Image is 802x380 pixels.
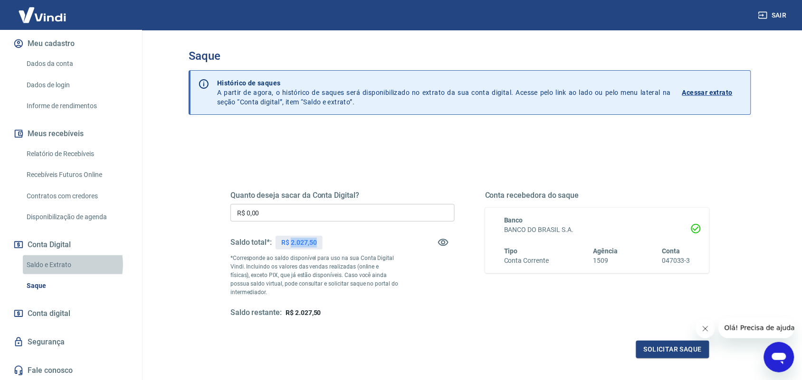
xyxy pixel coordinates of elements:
[23,96,131,116] a: Informe de rendimentos
[719,317,794,338] iframe: Mensagem da empresa
[756,7,791,24] button: Sair
[230,191,455,200] h5: Quanto deseja sacar da Conta Digital?
[696,319,715,338] iframe: Fechar mensagem
[593,247,618,255] span: Agência
[23,255,131,275] a: Saldo e Extrato
[11,234,131,255] button: Conta Digital
[662,247,680,255] span: Conta
[11,123,131,144] button: Meus recebíveis
[23,276,131,296] a: Saque
[6,7,80,14] span: Olá! Precisa de ajuda?
[281,238,316,248] p: R$ 2.027,50
[636,341,709,358] button: Solicitar saque
[230,254,399,297] p: *Corresponde ao saldo disponível para uso na sua Conta Digital Vindi. Incluindo os valores das ve...
[11,332,131,352] a: Segurança
[504,256,549,266] h6: Conta Corrente
[11,33,131,54] button: Meu cadastro
[764,342,794,372] iframe: Botão para abrir a janela de mensagens
[23,75,131,95] a: Dados de login
[504,216,523,224] span: Banco
[504,247,518,255] span: Tipo
[230,238,272,247] h5: Saldo total*:
[23,186,131,206] a: Contratos com credores
[23,144,131,164] a: Relatório de Recebíveis
[23,165,131,185] a: Recebíveis Futuros Online
[682,88,733,97] p: Acessar extrato
[11,303,131,324] a: Conta digital
[286,309,321,316] span: R$ 2.027,50
[23,207,131,227] a: Disponibilização de agenda
[217,78,671,107] p: A partir de agora, o histórico de saques será disponibilizado no extrato da sua conta digital. Ac...
[485,191,709,200] h5: Conta recebedora do saque
[230,308,282,318] h5: Saldo restante:
[23,54,131,74] a: Dados da conta
[11,0,73,29] img: Vindi
[662,256,690,266] h6: 047033-3
[28,307,70,320] span: Conta digital
[593,256,618,266] h6: 1509
[217,78,671,88] p: Histórico de saques
[682,78,743,107] a: Acessar extrato
[504,225,690,235] h6: BANCO DO BRASIL S.A.
[189,49,751,63] h3: Saque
